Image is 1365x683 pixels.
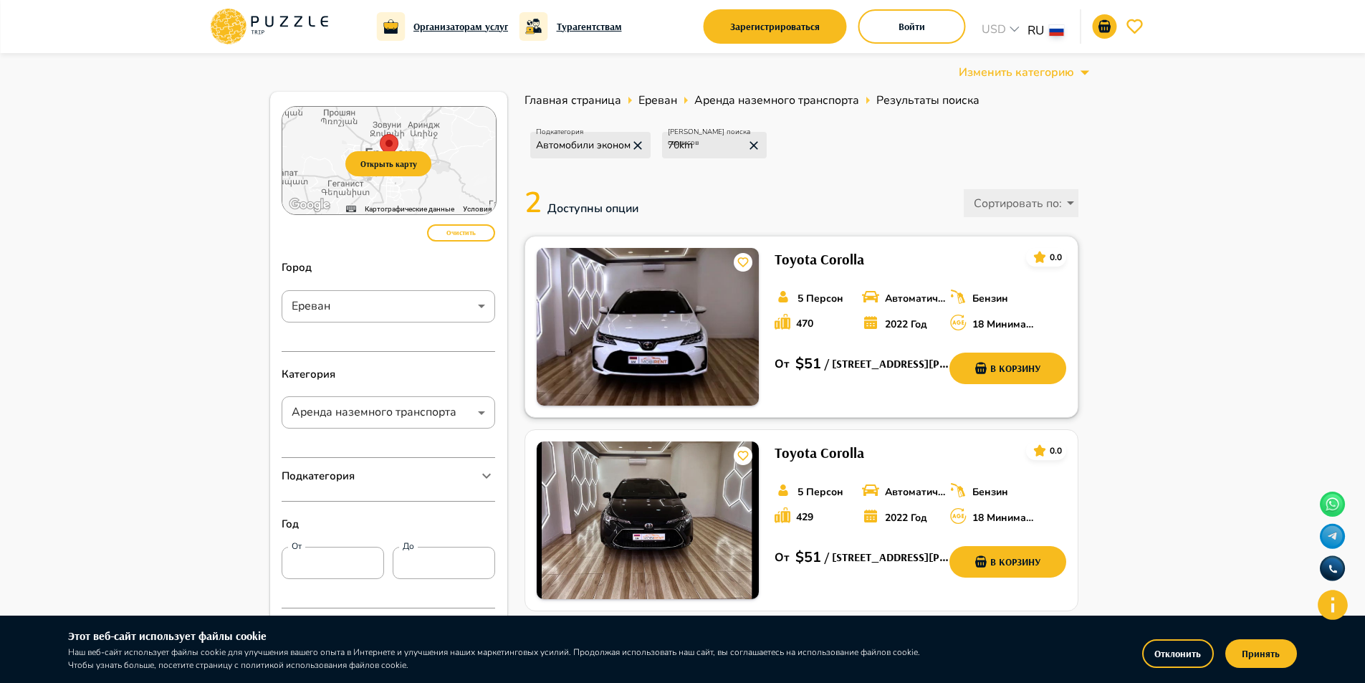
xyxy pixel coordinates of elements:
[668,127,767,148] p: [PERSON_NAME] поиска сервисов
[704,9,847,44] button: Зарегистрироваться
[638,92,677,109] a: Ереван
[775,248,864,271] h6: Toyota Corolla
[525,181,646,224] p: 2
[734,446,752,465] button: card_icons
[876,92,980,109] span: Результаты поиска
[795,547,804,568] p: $
[345,151,431,176] button: Открыть карту
[1028,22,1044,40] p: RU
[68,646,928,672] p: Наш веб-сайт использует файлы cookie для улучшения вашего опыта в Интернете и улучшения наших мар...
[536,127,583,138] p: Подкатегория
[694,92,859,108] span: Аренда наземного транспорта
[638,92,677,108] span: Ереван
[286,196,333,214] a: Открыть эту область в Google Картах (в новом окне)
[292,540,302,553] label: От
[972,484,1008,500] p: Бензин
[547,201,638,216] span: Доступны опции
[525,92,621,109] a: Главная страница
[1225,639,1297,668] button: Принять
[537,248,759,406] img: PuzzleTrip
[463,205,492,213] a: Условия
[694,92,859,109] a: Аренда наземного транспорта
[949,353,1066,384] button: В корзину
[804,547,821,568] p: 51
[734,253,752,272] button: card_icons
[282,245,495,290] p: Город
[536,138,631,153] p: Автомобили эконом
[1050,444,1062,457] p: 0.0
[282,398,495,427] div: Аренда наземного транспорта
[282,608,495,644] div: Марка
[821,548,949,567] h6: / [STREET_ADDRESS][PERSON_NAME]
[365,204,454,214] button: Картографические данные
[282,352,495,397] p: Категория
[537,441,759,599] img: PuzzleTrip
[1030,441,1050,461] button: card_icons
[775,355,795,373] p: От
[346,204,356,214] button: Быстрые клавиши
[413,19,508,34] a: Организаторам услуг
[972,317,1037,332] p: 18 Минимальный возраст водителя
[282,468,355,484] p: Подкатегория
[858,9,966,44] button: Войти
[427,224,495,242] button: Очистить
[403,540,414,553] label: До
[796,510,813,525] p: 429
[972,510,1037,525] p: 18 Минимальный возраст водителя
[286,196,333,214] img: Google
[885,317,927,332] p: 2022 Год
[282,458,495,494] div: Подкатегория
[977,21,1028,42] div: USD
[804,353,821,375] p: 51
[557,19,622,34] a: Турагентствам
[282,292,495,320] div: Ереван
[798,291,843,306] p: 5 Персон
[821,355,949,373] h6: / [STREET_ADDRESS][PERSON_NAME]
[1142,639,1214,668] button: Отклонить
[525,92,621,108] span: Главная страница
[1050,25,1064,36] img: lang
[796,316,813,331] p: 470
[1030,247,1050,267] button: card_icons
[885,510,927,525] p: 2022 Год
[525,92,1078,109] nav: breadcrumb
[949,546,1066,578] button: В корзину
[885,291,949,306] p: Автоматическая
[1050,251,1062,264] p: 0.0
[972,291,1008,306] p: Бензин
[795,353,804,375] p: $
[1093,14,1117,39] button: notifications
[282,502,495,547] p: Год
[68,627,928,646] h6: Этот веб-сайт использует файлы cookie
[775,549,795,566] p: От
[1123,14,1147,39] button: favorite
[798,484,843,500] p: 5 Персон
[959,64,1074,81] p: Изменить категорию
[775,441,864,464] h6: Toyota Corolla
[885,484,949,500] p: Автоматическая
